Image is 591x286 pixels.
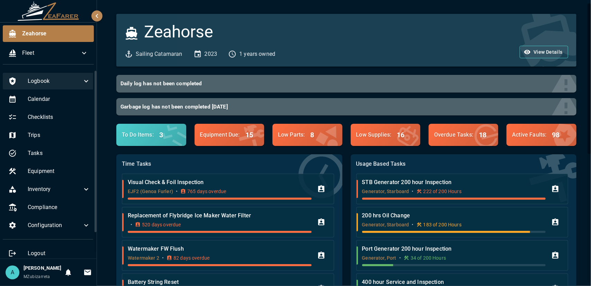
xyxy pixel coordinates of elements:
[28,113,90,121] span: Checklists
[423,188,462,195] p: 222 of 200 Hours
[187,188,226,195] p: 765 days overdue
[479,129,486,140] h6: 18
[362,188,409,195] p: Generator, Starboard
[362,178,546,187] p: STB Generator 200 hour Inspection
[362,254,396,261] p: Generator, Port
[356,160,571,168] p: Usage Based Tasks
[3,73,96,89] div: Logbook
[520,46,568,59] button: View Details
[122,160,337,168] p: Time Tasks
[412,188,414,195] p: •
[362,245,546,253] p: Port Generator 200 hour Inspection
[28,221,82,229] span: Configuration
[122,131,154,139] p: To Do Items :
[128,245,311,253] p: Watermaker FW Flush
[548,249,562,262] button: Assign Task
[131,221,132,228] p: •
[512,131,546,139] p: Active Faults :
[142,221,181,228] p: 520 days overdue
[311,129,314,140] h6: 8
[28,249,90,258] span: Logout
[24,274,50,279] span: MZubizarreta
[173,254,209,261] p: 82 days overdue
[116,98,576,116] button: Garbage log has not been completed [DATE]
[22,29,88,38] span: Zeahorse
[3,91,96,107] div: Calendar
[3,163,96,180] div: Equipment
[61,266,75,279] button: Notifications
[159,129,163,140] h6: 3
[28,95,90,103] span: Calendar
[28,131,90,139] span: Trips
[3,45,94,61] div: Fleet
[22,49,80,57] span: Fleet
[128,254,159,261] p: Watermaker 2
[128,188,173,195] p: EJF2 (Genoa Furler)
[356,131,392,139] p: Low Supplies :
[3,127,96,144] div: Trips
[239,50,275,58] p: 1 years owned
[3,109,96,125] div: Checklists
[24,265,61,272] h6: [PERSON_NAME]
[397,129,404,140] h6: 16
[362,211,546,220] p: 200 hrs Oil Change
[120,79,567,88] h6: Daily log has not been completed
[362,221,409,228] p: Generator, Starboard
[3,245,96,262] div: Logout
[314,182,328,196] button: Assign Task
[548,215,562,229] button: Assign Task
[434,131,473,139] p: Overdue Tasks :
[3,217,96,234] div: Configuration
[3,25,94,42] div: Zeahorse
[205,50,217,58] p: 2023
[245,129,253,140] h6: 15
[128,178,311,187] p: Visual Check & Foil Inspection
[548,182,562,196] button: Assign Task
[28,149,90,157] span: Tasks
[314,249,328,262] button: Assign Task
[136,50,182,58] p: Sailing Catamaran
[399,254,401,261] p: •
[3,145,96,162] div: Tasks
[3,199,96,216] div: Compliance
[81,266,95,279] button: Invitations
[314,215,328,229] button: Assign Task
[412,221,414,228] p: •
[28,167,90,175] span: Equipment
[278,131,305,139] p: Low Parts :
[116,75,576,93] button: Daily log has not been completed
[176,188,178,195] p: •
[162,254,164,261] p: •
[552,129,560,140] h6: 98
[120,102,567,112] h6: Garbage log has not been completed [DATE]
[6,266,19,279] div: A
[423,221,462,228] p: 183 of 200 Hours
[411,254,446,261] p: 34 of 200 Hours
[28,185,82,193] span: Inventory
[200,131,240,139] p: Equipment Due :
[128,211,311,220] p: Replacement of Flybridge Ice Maker Water Filter
[144,22,213,42] h3: Zeahorse
[17,1,80,21] img: ZeaFarer Logo
[28,77,82,85] span: Logbook
[28,203,90,211] span: Compliance
[3,181,96,198] div: Inventory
